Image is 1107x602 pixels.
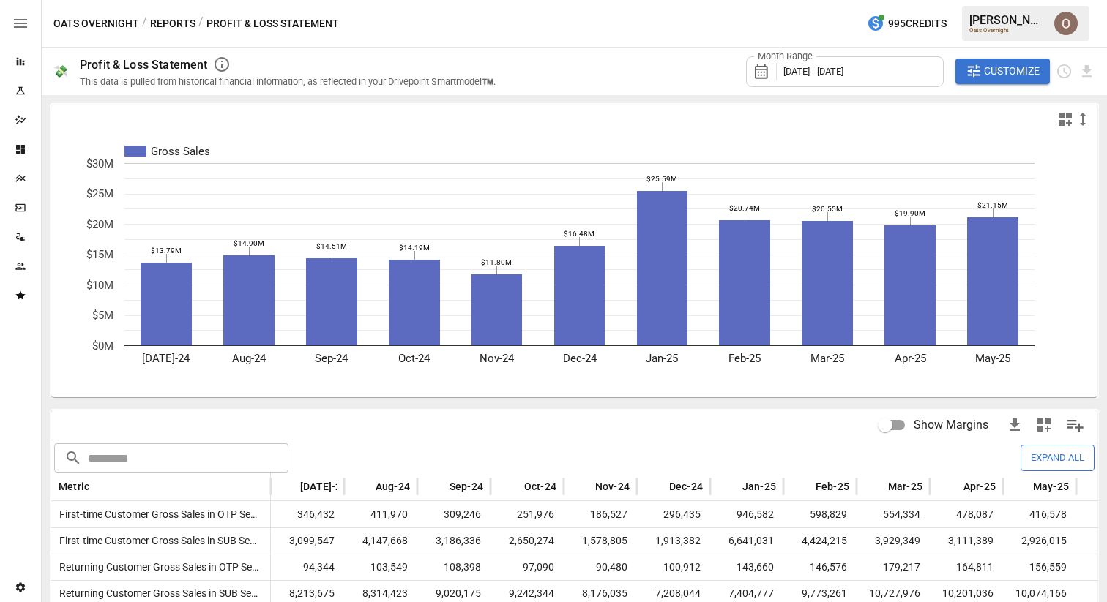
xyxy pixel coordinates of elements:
[86,218,113,231] text: $20M
[955,59,1051,85] button: Customize
[888,479,922,494] span: Mar-25
[86,157,113,170] text: $30M
[1054,12,1078,35] img: Oleksii Flok
[975,352,1010,365] text: May-25
[1019,528,1069,554] span: 2,926,015
[954,554,996,580] span: 164,811
[300,479,348,494] span: [DATE]-24
[1059,409,1092,442] button: Manage Columns
[808,502,849,527] span: 598,829
[368,554,410,580] span: 103,549
[354,476,374,497] button: Sort
[588,502,630,527] span: 186,527
[881,502,922,527] span: 554,334
[661,554,703,580] span: 100,912
[1027,502,1069,527] span: 416,578
[399,244,430,252] text: $14.19M
[563,352,597,365] text: Dec-24
[232,352,266,365] text: Aug-24
[91,476,111,497] button: Sort
[433,528,483,554] span: 3,186,336
[861,10,953,37] button: 995Credits
[151,247,182,255] text: $13.79M
[942,476,962,497] button: Sort
[647,476,668,497] button: Sort
[150,15,195,33] button: Reports
[53,535,279,546] span: First-time Customer Gross Sales in SUB Segment
[1056,63,1073,80] button: Schedule report
[646,352,678,365] text: Jan-25
[646,175,677,183] text: $25.59M
[301,554,337,580] span: 94,344
[524,479,556,494] span: Oct-24
[51,134,1097,397] svg: A chart.
[783,66,843,77] span: [DATE] - [DATE]
[969,27,1045,34] div: Oats Overnight
[142,352,190,365] text: [DATE]-24
[151,145,210,158] text: Gross Sales
[808,554,849,580] span: 146,576
[86,279,113,292] text: $10M
[53,15,139,33] button: Oats Overnight
[92,309,113,322] text: $5M
[480,352,515,365] text: Nov-24
[946,528,996,554] span: 3,111,389
[198,15,204,33] div: /
[1027,554,1069,580] span: 156,559
[53,508,280,520] span: First-time Customer Gross Sales in OTP Segment
[914,416,988,434] span: Show Margins
[515,502,556,527] span: 251,976
[398,352,430,365] text: Oct-24
[59,479,89,494] span: Metric
[80,58,207,72] div: Profit & Loss Statement
[881,554,922,580] span: 179,217
[368,502,410,527] span: 411,970
[316,242,347,250] text: $14.51M
[977,201,1008,209] text: $21.15M
[653,528,703,554] span: 1,913,382
[954,502,996,527] span: 478,087
[595,479,630,494] span: Nov-24
[580,528,630,554] span: 1,578,805
[799,528,849,554] span: 4,424,215
[873,528,922,554] span: 3,929,349
[92,339,113,353] text: $0M
[507,528,556,554] span: 2,650,274
[315,352,348,365] text: Sep-24
[142,15,147,33] div: /
[969,13,1045,27] div: [PERSON_NAME]
[481,258,512,266] text: $11.80M
[502,476,523,497] button: Sort
[80,76,496,87] div: This data is pulled from historical financial information, as reflected in your Drivepoint Smartm...
[1033,479,1069,494] span: May-25
[234,239,264,247] text: $14.90M
[564,230,594,238] text: $16.48M
[360,528,410,554] span: 4,147,668
[754,50,816,63] label: Month Range
[728,352,761,365] text: Feb-25
[1078,63,1095,80] button: Download report
[866,476,887,497] button: Sort
[287,528,337,554] span: 3,099,547
[573,476,594,497] button: Sort
[895,352,926,365] text: Apr-25
[669,479,703,494] span: Dec-24
[984,62,1040,80] span: Customize
[794,476,814,497] button: Sort
[428,476,448,497] button: Sort
[278,476,299,497] button: Sort
[895,209,925,217] text: $19.90M
[53,561,281,573] span: Returning Customer Gross Sales in OTP Segment
[53,64,68,78] div: 💸
[816,479,849,494] span: Feb-25
[810,352,844,365] text: Mar-25
[295,502,337,527] span: 346,432
[594,554,630,580] span: 90,480
[53,587,280,599] span: Returning Customer Gross Sales in SUB Segment
[720,476,741,497] button: Sort
[661,502,703,527] span: 296,435
[86,187,113,200] text: $25M
[441,502,483,527] span: 309,246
